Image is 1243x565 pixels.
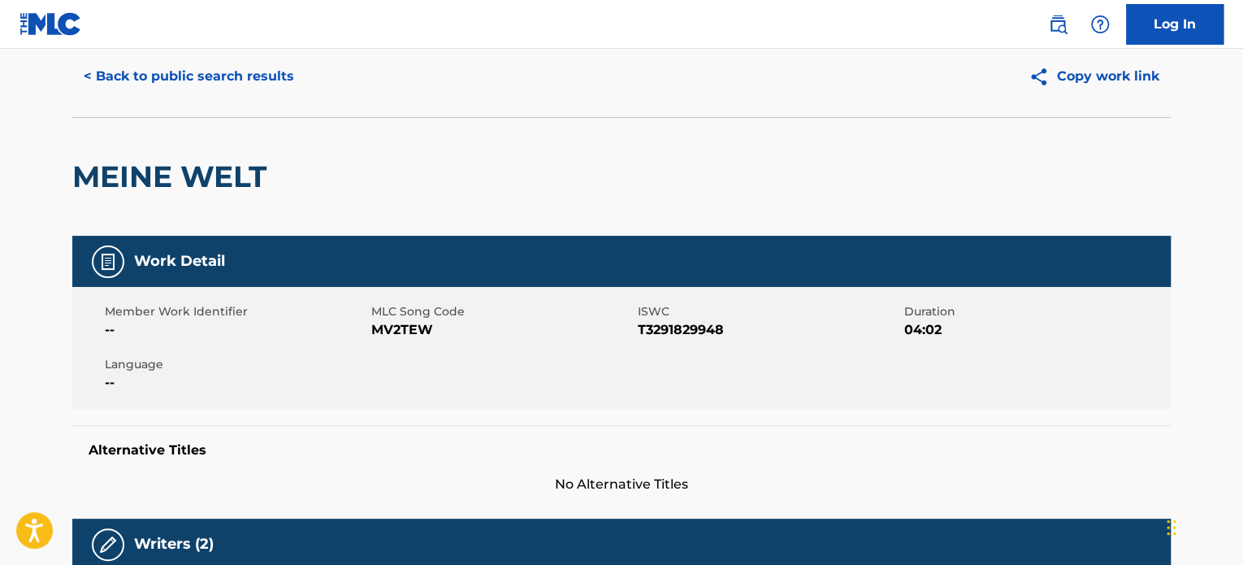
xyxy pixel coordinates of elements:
[1090,15,1110,34] img: help
[72,159,275,195] h2: MEINE WELT
[1126,4,1224,45] a: Log In
[98,252,118,272] img: Work Detail
[72,56,305,97] button: < Back to public search results
[105,373,367,393] span: --
[1017,56,1171,97] button: Copy work link
[1029,67,1057,87] img: Copy work link
[1084,8,1116,41] div: Help
[105,303,367,320] span: Member Work Identifier
[19,12,82,36] img: MLC Logo
[1162,487,1243,565] iframe: Chat Widget
[89,442,1154,459] h5: Alternative Titles
[371,320,634,340] span: MV2TEW
[98,535,118,554] img: Writers
[638,320,900,340] span: T3291829948
[638,303,900,320] span: ISWC
[371,303,634,320] span: MLC Song Code
[105,320,367,340] span: --
[134,252,225,271] h5: Work Detail
[134,535,214,554] h5: Writers (2)
[904,303,1167,320] span: Duration
[1167,503,1176,552] div: Drag
[1048,15,1068,34] img: search
[105,356,367,373] span: Language
[1042,8,1074,41] a: Public Search
[904,320,1167,340] span: 04:02
[72,475,1171,494] span: No Alternative Titles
